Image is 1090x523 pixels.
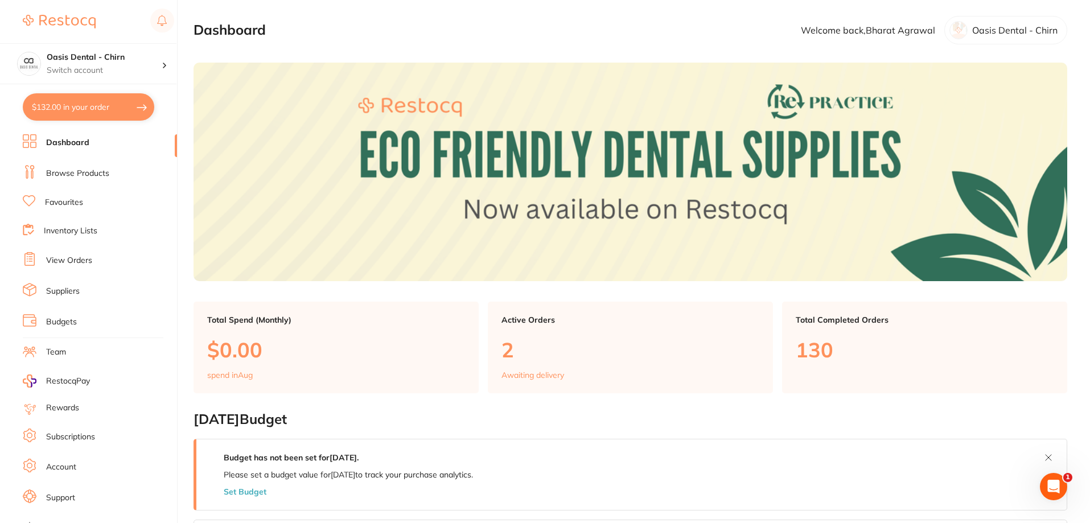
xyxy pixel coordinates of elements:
[44,225,97,237] a: Inventory Lists
[207,370,253,380] p: spend in Aug
[46,137,89,149] a: Dashboard
[194,411,1067,427] h2: [DATE] Budget
[46,492,75,504] a: Support
[801,25,935,35] p: Welcome back, Bharat Agrawal
[46,316,77,328] a: Budgets
[194,63,1067,281] img: Dashboard
[46,255,92,266] a: View Orders
[23,9,96,35] a: Restocq Logo
[796,315,1054,324] p: Total Completed Orders
[46,286,80,297] a: Suppliers
[46,431,95,443] a: Subscriptions
[224,452,359,463] strong: Budget has not been set for [DATE] .
[194,302,479,394] a: Total Spend (Monthly)$0.00spend inAug
[23,374,90,388] a: RestocqPay
[782,302,1067,394] a: Total Completed Orders130
[1040,473,1067,500] iframe: Intercom live chat
[1063,473,1072,482] span: 1
[46,462,76,473] a: Account
[18,52,40,75] img: Oasis Dental - Chirn
[796,338,1054,361] p: 130
[501,315,759,324] p: Active Orders
[23,93,154,121] button: $132.00 in your order
[45,197,83,208] a: Favourites
[47,65,162,76] p: Switch account
[207,338,465,361] p: $0.00
[194,22,266,38] h2: Dashboard
[23,15,96,28] img: Restocq Logo
[46,402,79,414] a: Rewards
[501,338,759,361] p: 2
[46,376,90,387] span: RestocqPay
[224,470,473,479] p: Please set a budget value for [DATE] to track your purchase analytics.
[207,315,465,324] p: Total Spend (Monthly)
[488,302,773,394] a: Active Orders2Awaiting delivery
[23,374,36,388] img: RestocqPay
[224,487,266,496] button: Set Budget
[46,168,109,179] a: Browse Products
[972,25,1058,35] p: Oasis Dental - Chirn
[47,52,162,63] h4: Oasis Dental - Chirn
[501,370,564,380] p: Awaiting delivery
[46,347,66,358] a: Team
